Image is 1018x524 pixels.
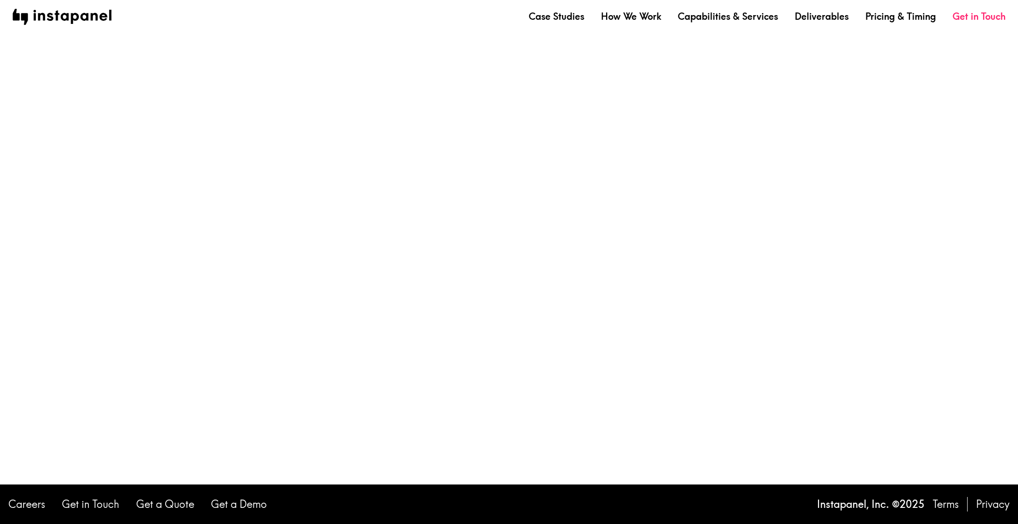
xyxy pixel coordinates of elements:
[211,497,267,512] a: Get a Demo
[62,497,119,512] a: Get in Touch
[953,10,1006,23] a: Get in Touch
[865,10,936,23] a: Pricing & Timing
[8,497,45,512] a: Careers
[12,9,112,25] img: instapanel
[529,10,584,23] a: Case Studies
[678,10,778,23] a: Capabilities & Services
[795,10,849,23] a: Deliverables
[136,497,194,512] a: Get a Quote
[601,10,661,23] a: How We Work
[933,497,959,512] a: Terms
[817,497,925,512] p: Instapanel, Inc. © 2025
[976,497,1010,512] a: Privacy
